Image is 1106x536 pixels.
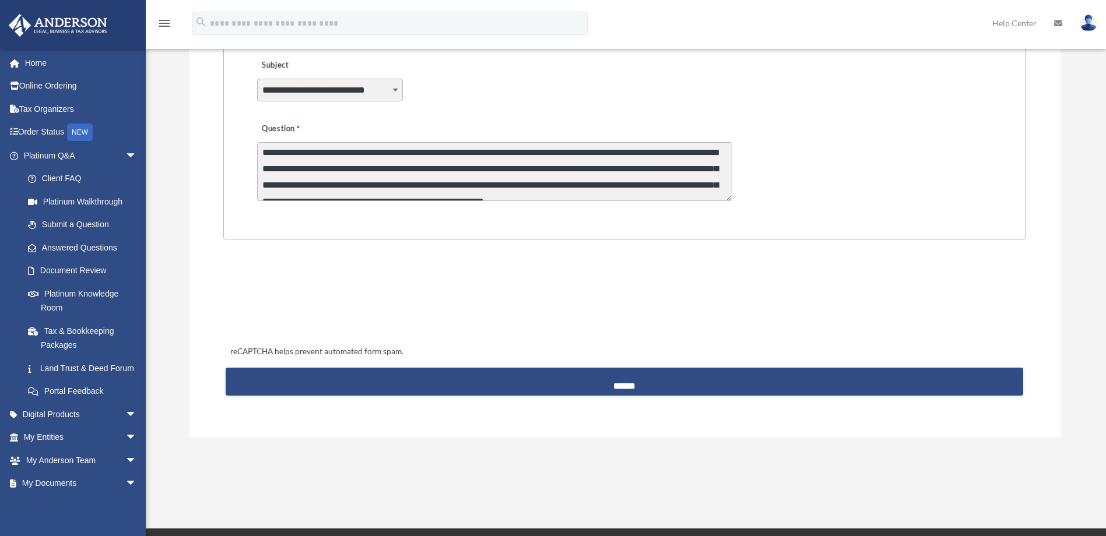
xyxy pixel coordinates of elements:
[8,75,155,98] a: Online Ordering
[8,495,155,518] a: Online Learningarrow_drop_down
[8,144,155,167] a: Platinum Q&Aarrow_drop_down
[8,426,155,449] a: My Entitiesarrow_drop_down
[16,357,155,380] a: Land Trust & Deed Forum
[1080,15,1097,31] img: User Pic
[16,319,155,357] a: Tax & Bookkeeping Packages
[16,190,155,213] a: Platinum Walkthrough
[16,380,155,403] a: Portal Feedback
[16,282,155,319] a: Platinum Knowledge Room
[5,14,111,37] img: Anderson Advisors Platinum Portal
[8,97,155,121] a: Tax Organizers
[16,259,155,283] a: Document Review
[257,57,368,73] label: Subject
[8,472,155,495] a: My Documentsarrow_drop_down
[125,472,149,496] span: arrow_drop_down
[8,51,155,75] a: Home
[157,16,171,30] i: menu
[16,236,155,259] a: Answered Questions
[8,403,155,426] a: Digital Productsarrow_drop_down
[8,121,155,144] a: Order StatusNEW
[257,121,347,137] label: Question
[227,276,404,321] iframe: reCAPTCHA
[16,167,155,191] a: Client FAQ
[67,124,93,141] div: NEW
[125,449,149,472] span: arrow_drop_down
[125,403,149,426] span: arrow_drop_down
[16,213,149,237] a: Submit a Question
[157,20,171,30] a: menu
[125,495,149,519] span: arrow_drop_down
[125,144,149,168] span: arrow_drop_down
[226,345,1023,359] div: reCAPTCHA helps prevent automated form spam.
[125,426,149,450] span: arrow_drop_down
[8,449,155,472] a: My Anderson Teamarrow_drop_down
[195,16,208,29] i: search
